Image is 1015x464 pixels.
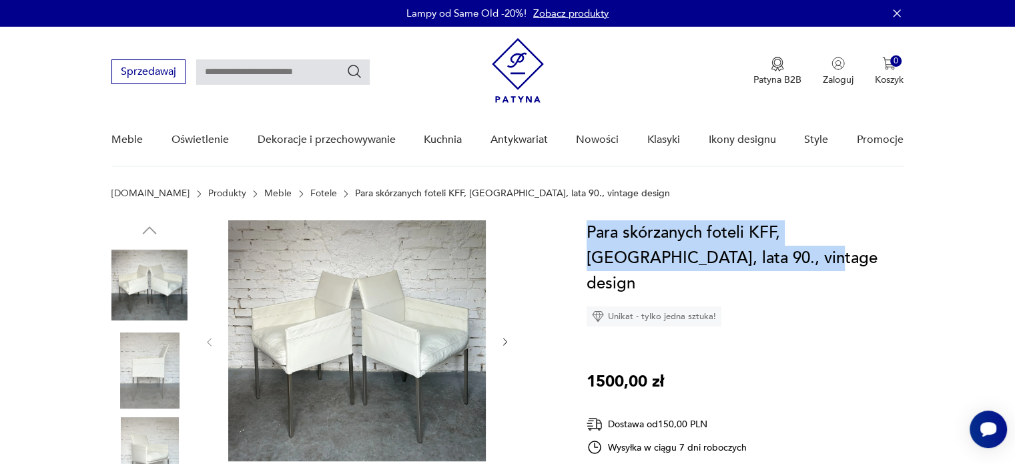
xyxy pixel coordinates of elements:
div: Dostawa od 150,00 PLN [587,416,747,433]
p: Patyna B2B [753,73,801,86]
div: Unikat - tylko jedna sztuka! [587,306,721,326]
a: Antykwariat [490,114,548,166]
a: Produkty [208,188,246,199]
a: Zobacz produkty [533,7,609,20]
img: Ikona diamentu [592,310,604,322]
button: 0Koszyk [875,57,904,86]
img: Zdjęcie produktu Para skórzanych foteli KFF, Niemcy, lata 90., vintage design [111,247,188,323]
a: Ikony designu [708,114,775,166]
a: Oświetlenie [172,114,229,166]
button: Szukaj [346,63,362,79]
p: Koszyk [875,73,904,86]
a: Promocje [857,114,904,166]
p: 1500,00 zł [587,369,664,395]
p: Zaloguj [823,73,854,86]
p: Para skórzanych foteli KFF, [GEOGRAPHIC_DATA], lata 90., vintage design [355,188,670,199]
h1: Para skórzanych foteli KFF, [GEOGRAPHIC_DATA], lata 90., vintage design [587,220,904,296]
img: Ikonka użytkownika [831,57,845,70]
p: Lampy od Same Old -20%! [406,7,527,20]
a: Kuchnia [424,114,462,166]
button: Patyna B2B [753,57,801,86]
a: Meble [111,114,143,166]
a: Sprzedawaj [111,68,186,77]
img: Ikona koszyka [882,57,896,70]
a: [DOMAIN_NAME] [111,188,190,199]
img: Zdjęcie produktu Para skórzanych foteli KFF, Niemcy, lata 90., vintage design [228,220,486,461]
a: Style [804,114,828,166]
a: Nowości [576,114,619,166]
img: Patyna - sklep z meblami i dekoracjami vintage [492,38,544,103]
iframe: Smartsupp widget button [970,411,1007,448]
a: Dekoracje i przechowywanie [257,114,395,166]
button: Sprzedawaj [111,59,186,84]
div: Wysyłka w ciągu 7 dni roboczych [587,439,747,455]
a: Ikona medaluPatyna B2B [753,57,801,86]
button: Zaloguj [823,57,854,86]
a: Klasyki [647,114,680,166]
img: Zdjęcie produktu Para skórzanych foteli KFF, Niemcy, lata 90., vintage design [111,332,188,409]
img: Ikona medalu [771,57,784,71]
a: Meble [264,188,292,199]
a: Fotele [310,188,337,199]
img: Ikona dostawy [587,416,603,433]
div: 0 [890,55,902,67]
